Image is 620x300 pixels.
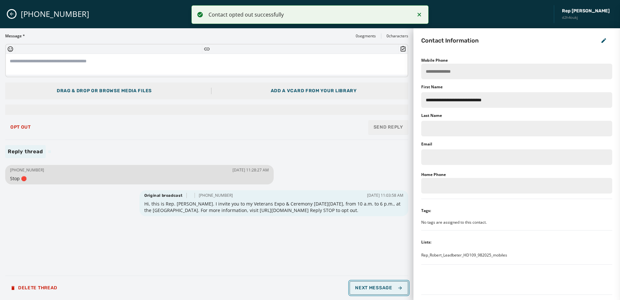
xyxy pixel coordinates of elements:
[204,46,210,52] button: Insert Short Link
[199,193,233,198] span: [PHONE_NUMBER]
[421,142,432,147] label: Email
[368,120,408,134] button: Send Reply
[57,88,152,94] span: Drag & Drop or browse media files
[421,36,479,45] h2: Contact Information
[232,168,269,173] span: [DATE] 11:28:27 AM
[271,88,357,94] div: Add a vCard from your library
[421,113,442,118] label: Last Name
[144,201,403,214] span: Hi, this is Rep. [PERSON_NAME]. I invite you to my Veterans Expo & Ceremony [DATE][DATE], from 10...
[421,220,612,225] div: No tags are assigned to this contact.
[562,8,610,14] span: Rep [PERSON_NAME]
[355,285,402,291] span: Next Message
[421,57,448,63] label: Mobile Phone
[350,281,408,295] button: Next Message
[421,84,443,90] label: First Name
[400,46,406,52] button: Insert Survey
[421,240,431,245] div: Lists:
[421,253,507,258] span: Rep_Robert_Leadbeter_HD109_982025_mobiles
[209,11,411,19] div: Contact opted out successfully
[144,193,183,198] span: Original broadcast
[562,15,610,20] span: d2h4oukj
[356,33,376,39] span: 0 segments
[421,208,431,213] div: Tags:
[367,193,403,198] span: [DATE] 11:03:58 AM
[374,124,403,131] span: Send Reply
[421,172,446,177] label: Home Phone
[387,33,408,39] span: 0 characters
[10,175,269,182] span: Stop 🛑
